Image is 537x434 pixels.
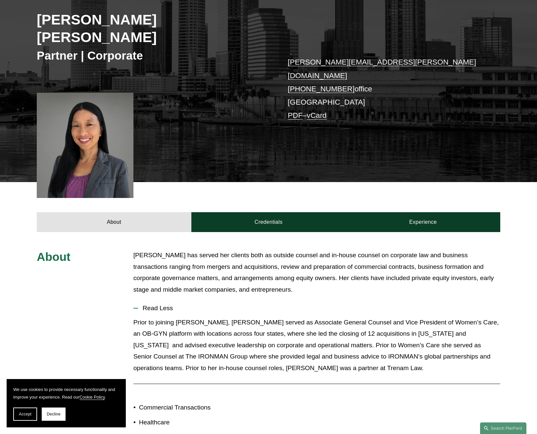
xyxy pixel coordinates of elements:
[346,212,500,232] a: Experience
[307,111,327,120] a: vCard
[13,408,37,421] button: Accept
[191,212,346,232] a: Credentials
[480,422,526,434] a: Search this site
[139,417,268,428] p: Healthcare
[288,56,481,122] p: office [GEOGRAPHIC_DATA] –
[13,386,119,401] p: We use cookies to provide necessary functionality and improve your experience. Read our .
[37,250,71,263] span: About
[79,395,105,400] a: Cookie Policy
[133,250,500,295] p: [PERSON_NAME] has served her clients both as outside counsel and in-house counsel on corporate la...
[42,408,66,421] button: Decline
[288,85,355,93] a: [PHONE_NUMBER]
[133,317,500,379] div: Read Less
[133,300,500,317] button: Read Less
[37,48,268,63] h3: Partner | Corporate
[138,305,500,312] span: Read Less
[139,402,268,413] p: Commercial Transactions
[133,317,500,374] p: Prior to joining [PERSON_NAME], [PERSON_NAME] served as Associate General Counsel and Vice Presid...
[288,58,476,79] a: [PERSON_NAME][EMAIL_ADDRESS][PERSON_NAME][DOMAIN_NAME]
[37,212,191,232] a: About
[19,412,31,416] span: Accept
[37,11,268,46] h2: [PERSON_NAME] [PERSON_NAME]
[47,412,61,416] span: Decline
[7,379,126,427] section: Cookie banner
[288,111,303,120] a: PDF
